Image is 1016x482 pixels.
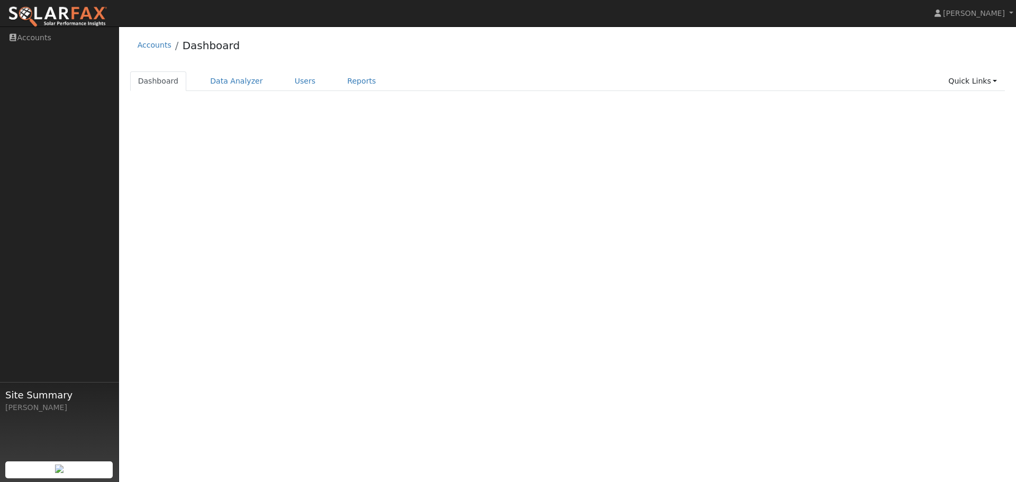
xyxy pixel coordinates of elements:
div: [PERSON_NAME] [5,402,113,413]
a: Quick Links [940,71,1005,91]
a: Reports [339,71,384,91]
a: Users [287,71,324,91]
a: Data Analyzer [202,71,271,91]
img: SolarFax [8,6,107,28]
span: Site Summary [5,388,113,402]
a: Dashboard [183,39,240,52]
span: [PERSON_NAME] [943,9,1005,17]
a: Accounts [138,41,171,49]
img: retrieve [55,465,63,473]
a: Dashboard [130,71,187,91]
